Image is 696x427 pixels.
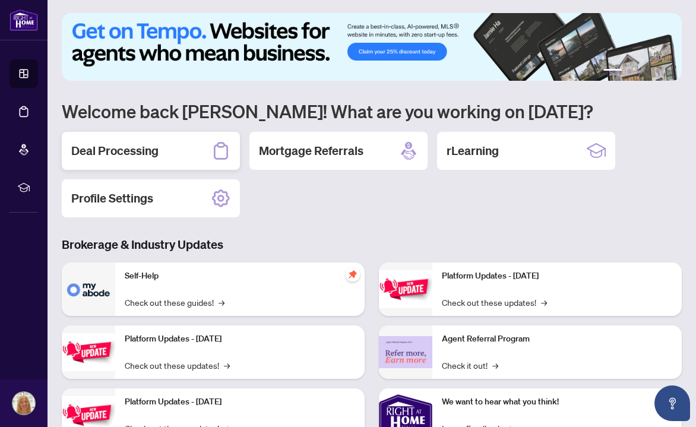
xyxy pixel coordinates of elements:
[10,9,38,31] img: logo
[442,270,672,283] p: Platform Updates - [DATE]
[656,69,660,74] button: 5
[125,396,355,409] p: Platform Updates - [DATE]
[646,69,651,74] button: 4
[62,262,115,316] img: Self-Help
[541,296,547,309] span: →
[62,236,682,253] h3: Brokerage & Industry Updates
[447,143,499,159] h2: rLearning
[665,69,670,74] button: 6
[125,333,355,346] p: Platform Updates - [DATE]
[379,336,432,369] img: Agent Referral Program
[442,296,547,309] a: Check out these updates!→
[603,69,622,74] button: 1
[379,270,432,308] img: Platform Updates - June 23, 2025
[125,296,224,309] a: Check out these guides!→
[492,359,498,372] span: →
[219,296,224,309] span: →
[125,359,230,372] a: Check out these updates!→
[12,392,35,415] img: Profile Icon
[71,143,159,159] h2: Deal Processing
[259,143,363,159] h2: Mortgage Referrals
[637,69,641,74] button: 3
[62,13,682,81] img: Slide 0
[71,190,153,207] h2: Profile Settings
[62,333,115,371] img: Platform Updates - September 16, 2025
[627,69,632,74] button: 2
[442,396,672,409] p: We want to hear what you think!
[442,359,498,372] a: Check it out!→
[346,267,360,281] span: pushpin
[442,333,672,346] p: Agent Referral Program
[224,359,230,372] span: →
[125,270,355,283] p: Self-Help
[654,385,690,421] button: Open asap
[62,100,682,122] h1: Welcome back [PERSON_NAME]! What are you working on [DATE]?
